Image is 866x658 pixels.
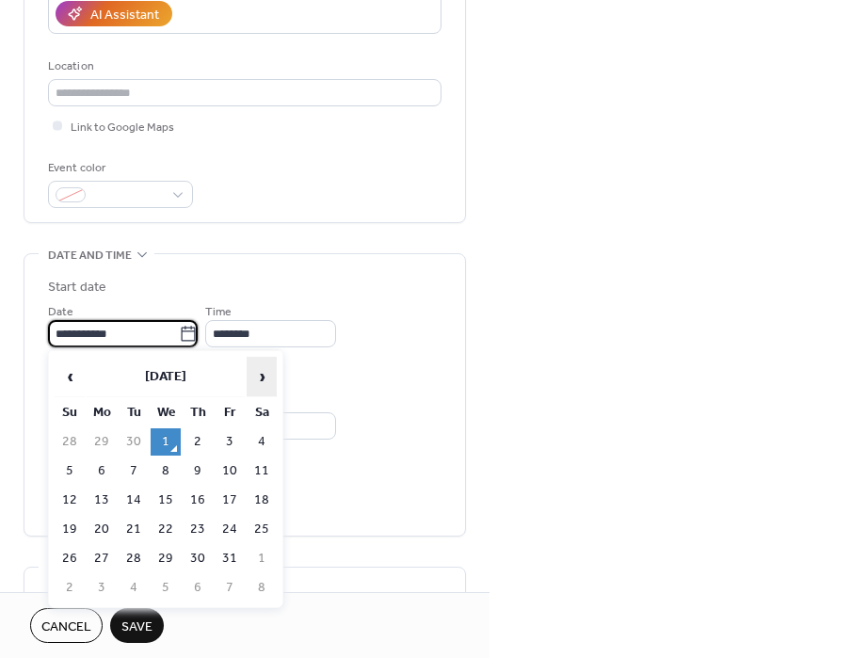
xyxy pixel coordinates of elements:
span: Date and time [48,246,132,265]
td: 22 [151,516,181,543]
td: 4 [247,428,277,456]
th: We [151,399,181,426]
td: 1 [247,545,277,572]
th: Sa [247,399,277,426]
td: 14 [119,487,149,514]
td: 5 [151,574,181,602]
div: AI Assistant [90,6,159,25]
td: 27 [87,545,117,572]
td: 16 [183,487,213,514]
td: 3 [215,428,245,456]
span: Cancel [41,618,91,637]
td: 10 [215,457,245,485]
td: 30 [183,545,213,572]
td: 6 [183,574,213,602]
span: › [248,358,276,395]
td: 30 [119,428,149,456]
div: Start date [48,278,106,297]
th: [DATE] [87,357,245,397]
button: Save [110,608,164,643]
td: 24 [215,516,245,543]
td: 5 [55,457,85,485]
td: 8 [151,457,181,485]
div: Event color [48,158,189,178]
td: 20 [87,516,117,543]
td: 15 [151,487,181,514]
td: 19 [55,516,85,543]
td: 31 [215,545,245,572]
td: 1 [151,428,181,456]
span: Date [48,302,73,322]
td: 6 [87,457,117,485]
td: 8 [247,574,277,602]
td: 7 [215,574,245,602]
td: 2 [55,574,85,602]
td: 3 [87,574,117,602]
button: AI Assistant [56,1,172,26]
span: Link to Google Maps [71,118,174,137]
th: Tu [119,399,149,426]
td: 9 [183,457,213,485]
span: Time [205,302,232,322]
span: Save [121,618,152,637]
td: 21 [119,516,149,543]
span: ‹ [56,358,84,395]
td: 29 [87,428,117,456]
div: Location [48,56,438,76]
th: Th [183,399,213,426]
td: 23 [183,516,213,543]
td: 13 [87,487,117,514]
td: 25 [247,516,277,543]
td: 7 [119,457,149,485]
th: Fr [215,399,245,426]
td: 4 [119,574,149,602]
td: 12 [55,487,85,514]
td: 28 [55,428,85,456]
td: 18 [247,487,277,514]
td: 17 [215,487,245,514]
td: 2 [183,428,213,456]
td: 28 [119,545,149,572]
td: 26 [55,545,85,572]
td: 11 [247,457,277,485]
th: Su [55,399,85,426]
th: Mo [87,399,117,426]
td: 29 [151,545,181,572]
button: Cancel [30,608,103,643]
